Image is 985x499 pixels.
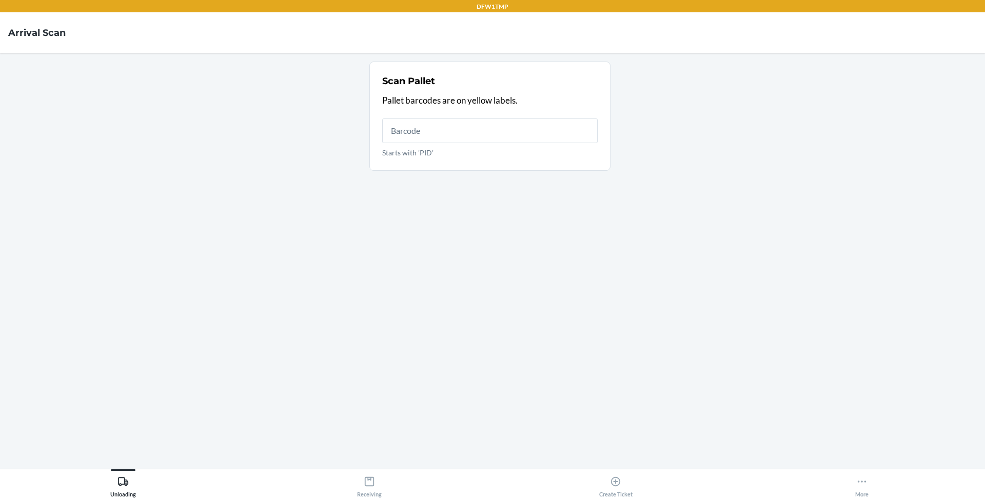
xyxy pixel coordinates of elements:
[110,472,136,497] div: Unloading
[246,469,493,497] button: Receiving
[493,469,739,497] button: Create Ticket
[382,94,598,107] p: Pallet barcodes are on yellow labels.
[382,147,598,158] p: Starts with 'PID'
[382,74,435,88] h2: Scan Pallet
[357,472,382,497] div: Receiving
[8,26,66,39] h4: Arrival Scan
[739,469,985,497] button: More
[382,118,598,143] input: Starts with 'PID'
[855,472,869,497] div: More
[477,2,508,11] p: DFW1TMP
[599,472,633,497] div: Create Ticket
